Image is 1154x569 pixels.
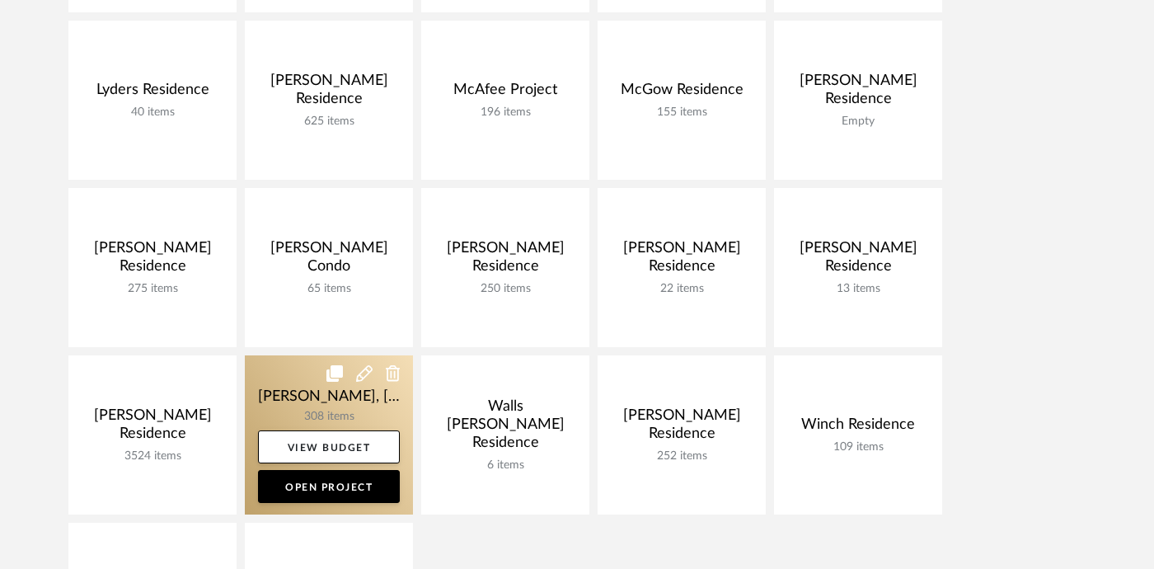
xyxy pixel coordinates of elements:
[787,72,929,115] div: [PERSON_NAME] Residence
[82,239,223,282] div: [PERSON_NAME] Residence
[611,449,753,463] div: 252 items
[82,282,223,296] div: 275 items
[787,115,929,129] div: Empty
[787,416,929,440] div: Winch Residence
[82,81,223,106] div: Lyders Residence
[787,239,929,282] div: [PERSON_NAME] Residence
[611,106,753,120] div: 155 items
[434,458,576,473] div: 6 items
[258,282,400,296] div: 65 items
[787,440,929,454] div: 109 items
[82,106,223,120] div: 40 items
[258,115,400,129] div: 625 items
[434,81,576,106] div: McAfee Project
[258,470,400,503] a: Open Project
[258,239,400,282] div: [PERSON_NAME] Condo
[611,239,753,282] div: [PERSON_NAME] Residence
[258,72,400,115] div: [PERSON_NAME] Residence
[434,397,576,458] div: Walls [PERSON_NAME] Residence
[611,282,753,296] div: 22 items
[611,407,753,449] div: [PERSON_NAME] Residence
[82,407,223,449] div: [PERSON_NAME] Residence
[434,239,576,282] div: [PERSON_NAME] Residence
[787,282,929,296] div: 13 items
[434,282,576,296] div: 250 items
[434,106,576,120] div: 196 items
[82,449,223,463] div: 3524 items
[611,81,753,106] div: McGow Residence
[258,430,400,463] a: View Budget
